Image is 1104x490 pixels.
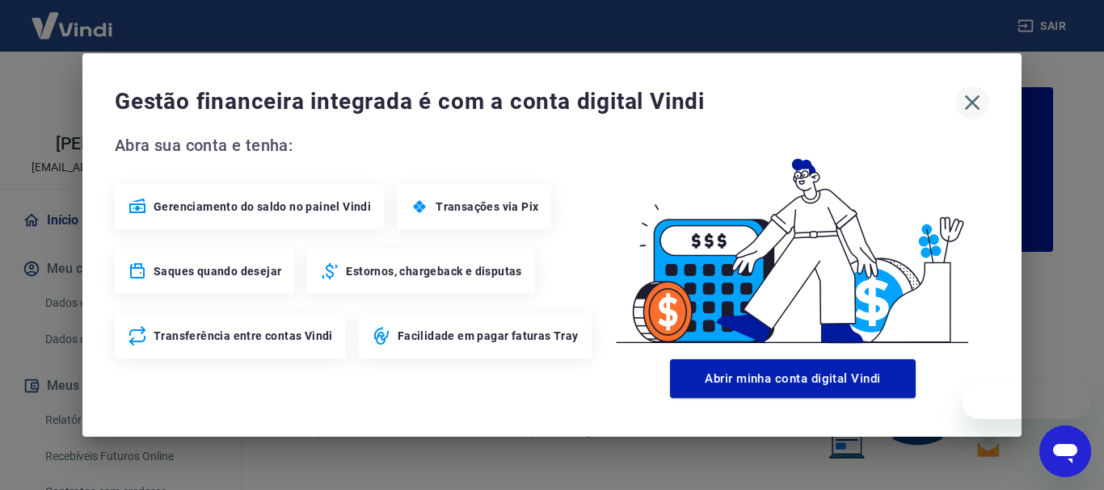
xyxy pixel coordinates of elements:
button: Abrir minha conta digital Vindi [670,359,916,398]
span: Gerenciamento do saldo no painel Vindi [154,199,371,215]
iframe: Mensagem da empresa [963,383,1091,419]
span: Abra sua conta e tenha: [115,132,596,158]
span: Facilidade em pagar faturas Tray [398,328,579,344]
img: Good Billing [596,132,989,353]
span: Gestão financeira integrada é com a conta digital Vindi [115,86,955,118]
span: Saques quando desejar [154,263,281,279]
span: Transações via Pix [436,199,538,215]
span: Transferência entre contas Vindi [154,328,333,344]
iframe: Botão para abrir a janela de mensagens [1039,425,1091,477]
span: Estornos, chargeback e disputas [346,263,521,279]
